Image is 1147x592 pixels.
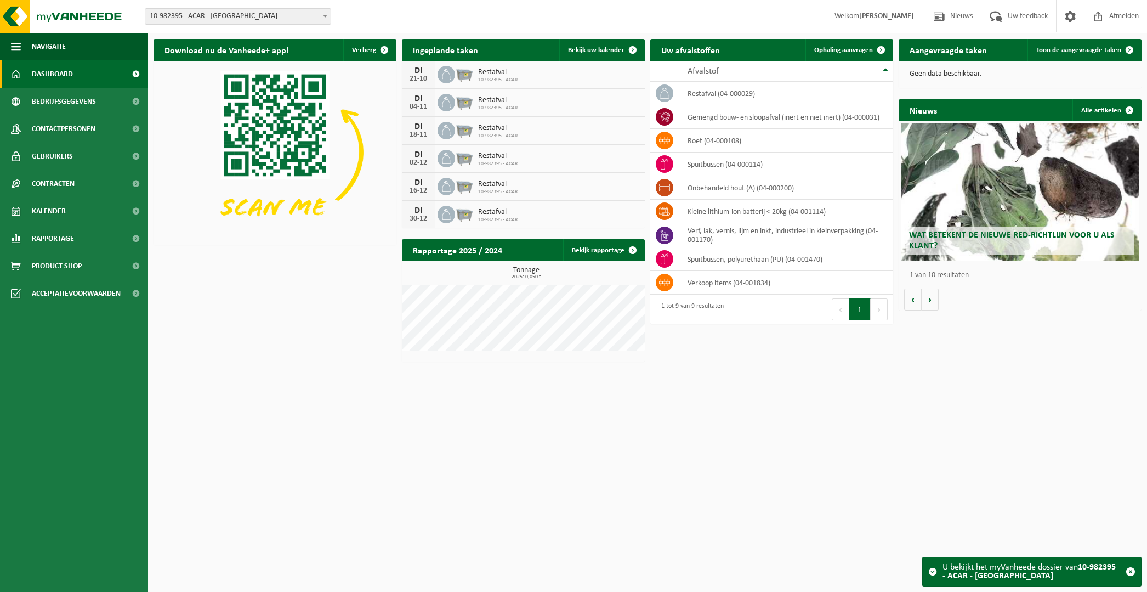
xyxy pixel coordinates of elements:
[478,217,518,223] span: 10-982395 - ACAR
[407,178,429,187] div: DI
[32,115,95,143] span: Contactpersonen
[909,231,1115,250] span: Wat betekent de nieuwe RED-richtlijn voor u als klant?
[679,247,893,271] td: spuitbussen, polyurethaan (PU) (04-001470)
[478,96,518,105] span: Restafval
[679,271,893,295] td: verkoop items (04-001834)
[478,68,518,77] span: Restafval
[154,39,300,60] h2: Download nu de Vanheede+ app!
[407,267,645,280] h3: Tonnage
[407,215,429,223] div: 30-12
[407,66,429,75] div: DI
[32,88,96,115] span: Bedrijfsgegevens
[679,105,893,129] td: gemengd bouw- en sloopafval (inert en niet inert) (04-000031)
[871,298,888,320] button: Next
[352,47,376,54] span: Verberg
[32,280,121,307] span: Acceptatievoorwaarden
[455,148,474,167] img: WB-2500-GAL-GY-01
[478,77,518,83] span: 10-982395 - ACAR
[656,297,724,322] div: 1 tot 9 van 9 resultaten
[402,39,489,60] h2: Ingeplande taken
[32,170,75,198] span: Contracten
[910,272,1136,279] p: 1 van 10 resultaten
[32,143,73,170] span: Gebruikers
[899,99,948,121] h2: Nieuws
[478,180,518,189] span: Restafval
[563,239,644,261] a: Bekijk rapportage
[455,204,474,223] img: WB-2500-GAL-GY-01
[859,12,914,20] strong: [PERSON_NAME]
[478,152,518,161] span: Restafval
[679,82,893,105] td: restafval (04-000029)
[154,61,396,243] img: Download de VHEPlus App
[407,122,429,131] div: DI
[559,39,644,61] a: Bekijk uw kalender
[455,64,474,83] img: WB-2500-GAL-GY-01
[478,133,518,139] span: 10-982395 - ACAR
[679,129,893,153] td: roet (04-000108)
[145,9,331,24] span: 10-982395 - ACAR - SINT-NIKLAAS
[942,563,1116,580] strong: 10-982395 - ACAR - [GEOGRAPHIC_DATA]
[32,198,66,225] span: Kalender
[407,206,429,215] div: DI
[832,298,849,320] button: Previous
[407,131,429,139] div: 18-11
[679,176,893,200] td: onbehandeld hout (A) (04-000200)
[407,159,429,167] div: 02-12
[455,92,474,111] img: WB-2500-GAL-GY-01
[1027,39,1140,61] a: Toon de aangevraagde taken
[32,252,82,280] span: Product Shop
[899,39,998,60] h2: Aangevraagde taken
[5,568,183,592] iframe: chat widget
[942,557,1120,586] div: U bekijkt het myVanheede dossier van
[407,187,429,195] div: 16-12
[679,223,893,247] td: verf, lak, vernis, lijm en inkt, industrieel in kleinverpakking (04-001170)
[679,200,893,223] td: kleine lithium-ion batterij < 20kg (04-001114)
[478,124,518,133] span: Restafval
[901,123,1139,261] a: Wat betekent de nieuwe RED-richtlijn voor u als klant?
[814,47,873,54] span: Ophaling aanvragen
[568,47,624,54] span: Bekijk uw kalender
[32,33,66,60] span: Navigatie
[679,153,893,176] td: spuitbussen (04-000114)
[455,120,474,139] img: WB-2500-GAL-GY-01
[478,105,518,111] span: 10-982395 - ACAR
[805,39,892,61] a: Ophaling aanvragen
[407,94,429,103] div: DI
[1036,47,1121,54] span: Toon de aangevraagde taken
[455,176,474,195] img: WB-2500-GAL-GY-01
[343,39,395,61] button: Verberg
[922,289,939,311] button: Volgende
[904,289,922,311] button: Vorige
[650,39,731,60] h2: Uw afvalstoffen
[407,274,645,280] span: 2025: 0,050 t
[910,70,1131,78] p: Geen data beschikbaar.
[478,208,518,217] span: Restafval
[478,161,518,167] span: 10-982395 - ACAR
[1072,99,1140,121] a: Alle artikelen
[407,75,429,83] div: 21-10
[145,8,331,25] span: 10-982395 - ACAR - SINT-NIKLAAS
[407,103,429,111] div: 04-11
[402,239,513,261] h2: Rapportage 2025 / 2024
[407,150,429,159] div: DI
[688,67,719,76] span: Afvalstof
[32,60,73,88] span: Dashboard
[478,189,518,195] span: 10-982395 - ACAR
[849,298,871,320] button: 1
[32,225,74,252] span: Rapportage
